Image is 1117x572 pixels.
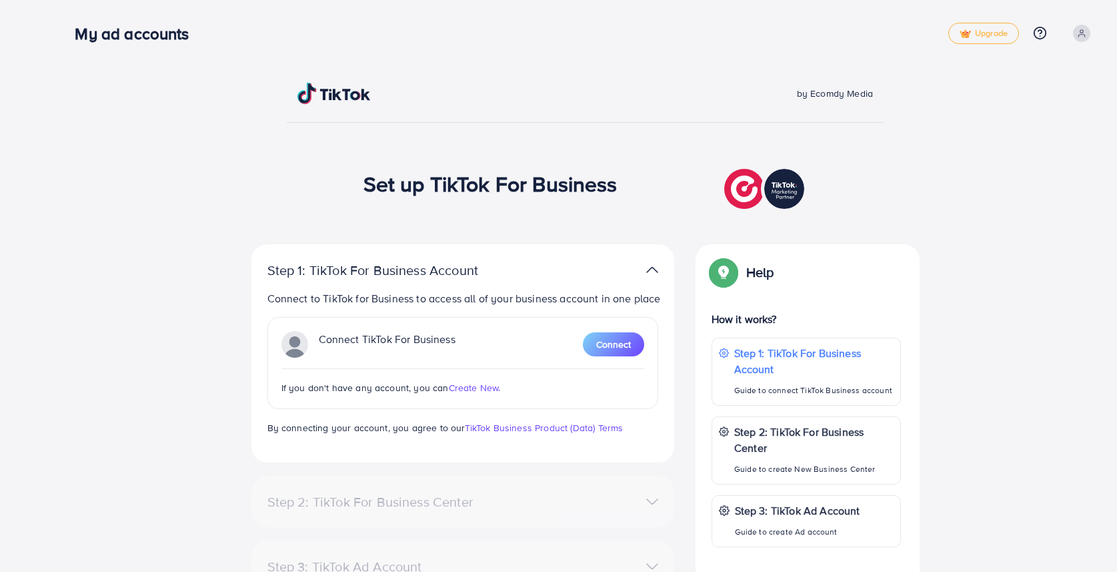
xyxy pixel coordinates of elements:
p: Step 2: TikTok For Business Center [734,424,894,456]
span: Create New. [449,381,501,394]
span: Connect [596,338,631,351]
p: How it works? [712,311,901,327]
h1: Set up TikTok For Business [363,171,618,196]
img: TikTok partner [281,331,308,358]
button: Connect [583,332,644,356]
p: Connect TikTok For Business [319,331,455,358]
span: Upgrade [960,29,1008,39]
p: Guide to create New Business Center [734,461,894,477]
p: By connecting your account, you agree to our [267,420,658,436]
p: Step 3: TikTok Ad Account [735,503,860,519]
img: TikTok partner [724,166,808,212]
p: Connect to TikTok for Business to access all of your business account in one place [267,290,664,306]
p: Step 1: TikTok For Business Account [734,345,894,377]
span: If you don't have any account, you can [281,381,449,394]
a: TikTok Business Product (Data) Terms [465,421,624,435]
p: Step 1: TikTok For Business Account [267,262,521,278]
p: Guide to create Ad account [735,524,860,540]
img: TikTok partner [646,260,658,280]
img: tick [960,29,971,39]
a: tickUpgrade [948,23,1019,44]
p: Help [746,264,774,280]
span: by Ecomdy Media [797,87,873,100]
h3: My ad accounts [75,24,199,43]
img: TikTok [297,83,371,104]
p: Guide to connect TikTok Business account [734,382,894,398]
img: Popup guide [712,260,736,284]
